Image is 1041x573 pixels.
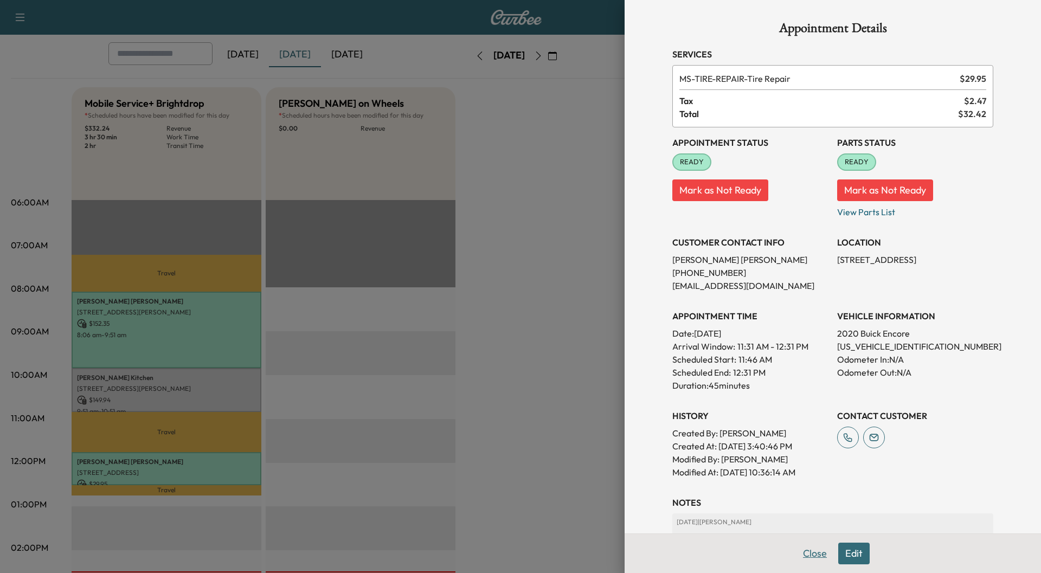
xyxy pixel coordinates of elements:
p: [US_VEHICLE_IDENTIFICATION_NUMBER] [837,340,993,353]
p: Odometer In: N/A [837,353,993,366]
p: 2020 Buick Encore [837,327,993,340]
p: [DATE] | [PERSON_NAME] [677,518,989,526]
span: $ 32.42 [958,107,986,120]
h3: History [672,409,828,422]
h1: Appointment Details [672,22,993,39]
h3: Parts Status [837,136,993,149]
h3: Services [672,48,993,61]
p: Created At : [DATE] 3:40:46 PM [672,440,828,453]
p: Modified At : [DATE] 10:36:14 AM [672,466,828,479]
p: Modified By : [PERSON_NAME] [672,453,828,466]
span: 11:31 AM - 12:31 PM [737,340,808,353]
p: [EMAIL_ADDRESS][DOMAIN_NAME] [672,279,828,292]
p: [PHONE_NUMBER] [672,266,828,279]
span: Total [679,107,958,120]
h3: APPOINTMENT TIME [672,310,828,323]
button: Close [796,543,834,564]
p: Odometer Out: N/A [837,366,993,379]
h3: VEHICLE INFORMATION [837,310,993,323]
span: Tax [679,94,964,107]
h3: NOTES [672,496,993,509]
p: View Parts List [837,201,993,218]
button: Mark as Not Ready [672,179,768,201]
span: $ 2.47 [964,94,986,107]
button: Edit [838,543,870,564]
span: READY [673,157,710,168]
h3: LOCATION [837,236,993,249]
p: [STREET_ADDRESS] [837,253,993,266]
p: 11:46 AM [738,353,772,366]
span: READY [838,157,875,168]
p: Scheduled End: [672,366,731,379]
p: Date: [DATE] [672,327,828,340]
p: [PERSON_NAME] [PERSON_NAME] [672,253,828,266]
p: Created By : [PERSON_NAME] [672,427,828,440]
h3: Appointment Status [672,136,828,149]
p: 12:31 PM [733,366,766,379]
div: Ethos tire coverage plan [677,531,989,550]
p: Scheduled Start: [672,353,736,366]
h3: CUSTOMER CONTACT INFO [672,236,828,249]
p: Duration: 45 minutes [672,379,828,392]
span: Tire Repair [679,72,955,85]
p: Arrival Window: [672,340,828,353]
span: $ 29.95 [960,72,986,85]
button: Mark as Not Ready [837,179,933,201]
h3: CONTACT CUSTOMER [837,409,993,422]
